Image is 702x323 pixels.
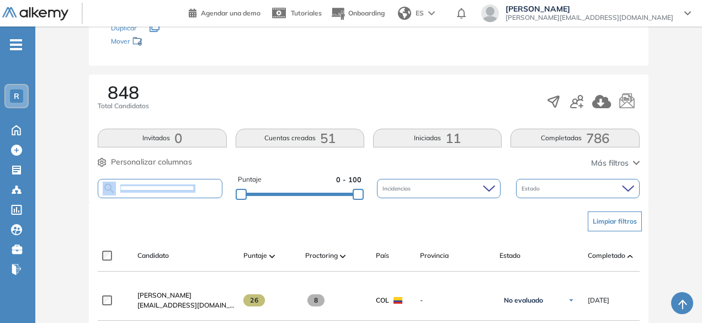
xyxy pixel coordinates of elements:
span: Más filtros [591,157,629,169]
span: [PERSON_NAME] [137,291,192,299]
img: world [398,7,411,20]
span: Duplicar [111,24,136,32]
span: [PERSON_NAME][EMAIL_ADDRESS][DOMAIN_NAME] [506,13,673,22]
span: Onboarding [348,9,385,17]
img: arrow [428,11,435,15]
span: - [420,295,491,305]
img: SEARCH_ALT [103,182,116,195]
img: Logo [2,7,68,21]
span: Agendar una demo [201,9,260,17]
button: Más filtros [591,157,640,169]
i: - [10,44,22,46]
span: Estado [522,184,542,193]
span: Candidato [137,251,169,261]
div: Incidencias [377,179,501,198]
a: Agendar una demo [189,6,260,19]
img: [missing "en.ARROW_ALT" translation] [340,255,345,258]
div: Mover [111,32,221,52]
img: COL [393,297,402,304]
span: País [376,251,389,261]
span: Puntaje [243,251,267,261]
span: Proctoring [305,251,338,261]
span: 26 [243,294,265,306]
span: COL [376,295,389,305]
span: Provincia [420,251,449,261]
button: Personalizar columnas [98,156,192,168]
button: Completadas786 [510,129,639,147]
button: Cuentas creadas51 [236,129,364,147]
a: [PERSON_NAME] [137,290,235,300]
div: Estado [516,179,640,198]
span: Puntaje [238,174,262,185]
button: Iniciadas11 [373,129,502,147]
button: Limpiar filtros [588,211,642,231]
span: Estado [499,251,520,261]
span: 8 [307,294,325,306]
button: Invitados0 [98,129,226,147]
button: Onboarding [331,2,385,25]
span: ES [416,8,424,18]
span: R [14,92,19,100]
span: Completado [588,251,625,261]
img: [missing "en.ARROW_ALT" translation] [269,255,275,258]
span: No evaluado [504,296,543,305]
span: Total Candidatos [98,101,149,111]
img: [missing "en.ARROW_ALT" translation] [627,255,633,258]
span: 0 - 100 [336,174,361,185]
span: [PERSON_NAME] [506,4,673,13]
span: [EMAIL_ADDRESS][DOMAIN_NAME] [137,300,235,310]
span: Tutoriales [291,9,322,17]
span: Incidencias [382,184,413,193]
span: 848 [108,83,139,101]
span: [DATE] [588,295,609,305]
span: Personalizar columnas [111,156,192,168]
img: Ícono de flecha [568,297,575,304]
